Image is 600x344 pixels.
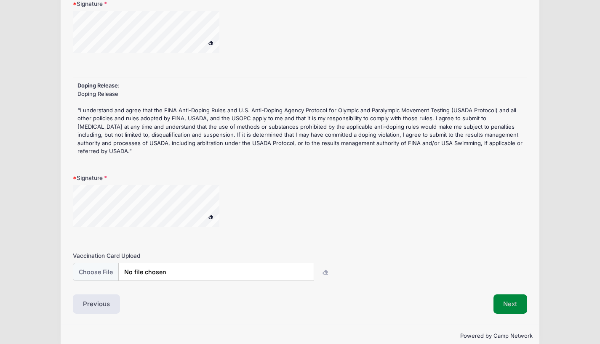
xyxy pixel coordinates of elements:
button: Previous [73,294,120,314]
label: Signature [73,174,224,182]
p: Powered by Camp Network [67,332,533,340]
div: Doping Release “I understand and agree that the FINA Anti-Doping Rules and U.S. Anti-Doping Agenc... [77,90,523,156]
label: Vaccination Card Upload [73,251,224,260]
div: : [77,82,523,156]
strong: Doping Release [77,82,118,89]
button: Next [493,294,528,314]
